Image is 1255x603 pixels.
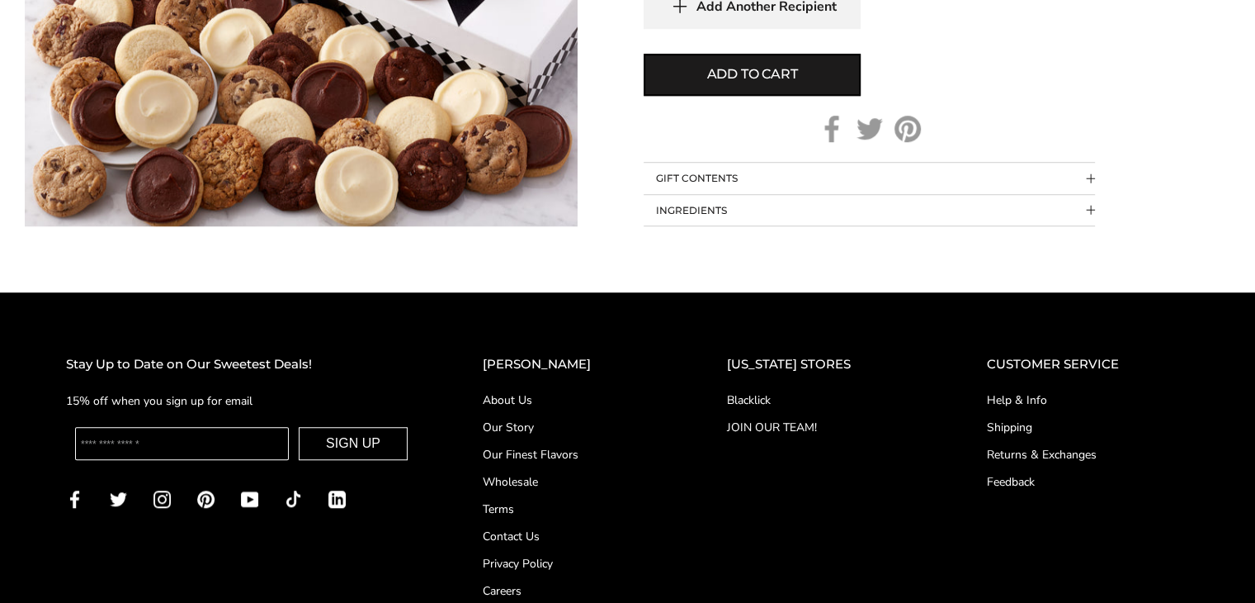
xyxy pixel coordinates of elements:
a: Privacy Policy [483,555,661,572]
a: Feedback [987,473,1189,491]
a: Shipping [987,419,1189,436]
a: LinkedIn [328,489,346,508]
a: JOIN OUR TEAM! [727,419,921,436]
a: About Us [483,392,661,409]
button: Collapsible block button [644,163,1095,194]
a: Pinterest [894,116,921,142]
a: Facebook [819,116,845,142]
h2: CUSTOMER SERVICE [987,354,1189,375]
input: Enter your email [75,427,289,460]
a: Blacklick [727,392,921,409]
a: Twitter [110,489,127,508]
a: Our Finest Flavors [483,446,661,463]
a: Twitter [856,116,883,142]
a: Returns & Exchanges [987,446,1189,463]
a: Instagram [153,489,171,508]
span: Add to cart [707,64,798,84]
button: Collapsible block button [644,195,1095,226]
button: SIGN UP [299,427,408,460]
button: Add to cart [644,54,861,96]
h2: [US_STATE] STORES [727,354,921,375]
a: Help & Info [987,392,1189,409]
a: Facebook [66,489,83,508]
a: Careers [483,582,661,600]
a: Pinterest [197,489,215,508]
a: TikTok [285,489,302,508]
a: YouTube [241,489,258,508]
h2: [PERSON_NAME] [483,354,661,375]
a: Wholesale [483,473,661,491]
a: Our Story [483,419,661,436]
p: 15% off when you sign up for email [66,392,417,411]
a: Contact Us [483,528,661,545]
h2: Stay Up to Date on Our Sweetest Deals! [66,354,417,375]
a: Terms [483,501,661,518]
